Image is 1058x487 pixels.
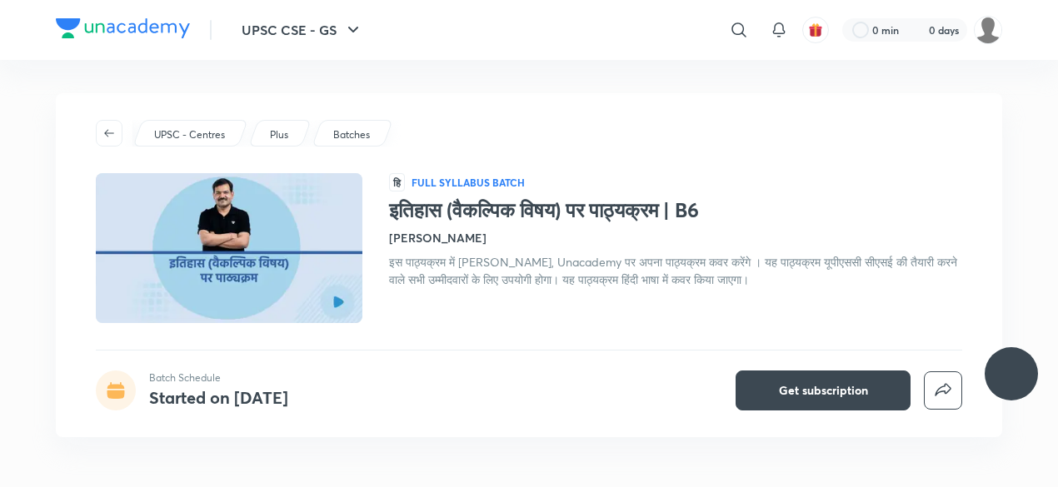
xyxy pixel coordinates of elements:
p: Plus [270,127,288,142]
button: avatar [802,17,829,43]
h1: इतिहास (वैकल्पिक विषय) पर पाठ्यक्रम | B6 [389,198,962,222]
a: Company Logo [56,18,190,42]
img: Thumbnail [93,171,365,325]
img: streak [909,22,926,38]
a: Batches [331,127,373,142]
a: Plus [267,127,292,142]
span: Get subscription [779,382,868,399]
img: ttu [1001,364,1021,384]
img: Vikram Singh Rawat [974,16,1002,44]
h4: Started on [DATE] [149,386,288,409]
p: Batches [333,127,370,142]
button: UPSC CSE - GS [232,13,373,47]
img: Company Logo [56,18,190,38]
p: Full Syllabus Batch [412,176,525,189]
a: UPSC - Centres [152,127,228,142]
p: UPSC - Centres [154,127,225,142]
p: Batch Schedule [149,370,288,385]
img: avatar [808,22,823,37]
button: Get subscription [736,370,911,410]
span: हि [389,173,405,191]
span: इस पाठ्यक्रम में [PERSON_NAME], Unacademy पर अपना पाठ्यक्रम कवर करेंगे । यह पाठ्यक्रम यूपीएससी सी... [389,254,957,287]
h4: [PERSON_NAME] [389,229,487,246]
